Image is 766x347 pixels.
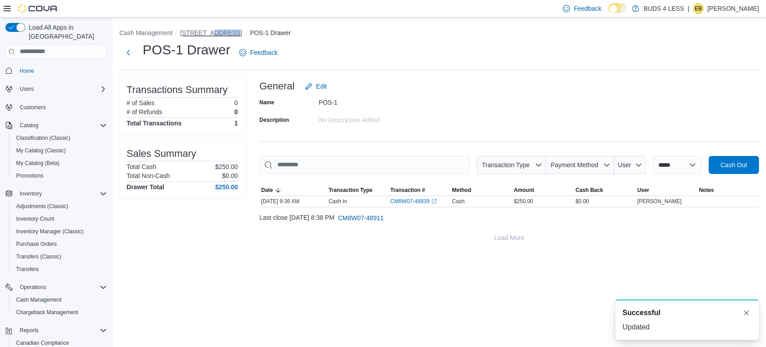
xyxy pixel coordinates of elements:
button: Next [119,44,137,62]
span: Cash Back [575,187,603,194]
span: Transfers (Classic) [13,251,107,262]
span: My Catalog (Beta) [13,158,107,169]
a: Inventory Manager (Classic) [13,226,87,237]
button: Catalog [16,120,42,131]
a: Inventory Count [13,214,58,224]
span: Catalog [16,120,107,131]
span: Cash Management [13,294,107,305]
span: My Catalog (Classic) [13,145,107,156]
div: [DATE] 9:36 AM [259,196,327,207]
a: Purchase Orders [13,239,61,249]
button: My Catalog (Beta) [9,157,110,169]
span: Payment Method [551,161,598,169]
span: Inventory Count [16,215,54,222]
div: $0.00 [573,196,635,207]
a: Transfers [13,264,42,275]
button: Transaction Type [477,156,546,174]
div: POS-1 [319,95,439,106]
span: $250.00 [514,198,533,205]
span: Operations [16,282,107,293]
span: Inventory Manager (Classic) [13,226,107,237]
span: User [637,187,649,194]
span: My Catalog (Beta) [16,160,60,167]
button: POS-1 Drawer [250,29,291,36]
img: Cova [18,4,58,13]
h6: Total Non-Cash [127,172,170,179]
a: Classification (Classic) [13,133,74,143]
span: Inventory Manager (Classic) [16,228,83,235]
span: [PERSON_NAME] [637,198,682,205]
h6: Total Cash [127,163,156,170]
p: $0.00 [222,172,238,179]
button: Operations [2,281,110,294]
button: CM8W07-48911 [334,209,387,227]
span: Cash Out [720,160,747,169]
span: Operations [20,284,46,291]
p: $250.00 [215,163,238,170]
span: Classification (Classic) [13,133,107,143]
h6: # of Refunds [127,108,162,116]
button: Classification (Classic) [9,132,110,144]
button: Transaction Type [327,185,389,196]
button: Home [2,64,110,77]
button: Customers [2,101,110,114]
span: Successful [622,307,660,318]
button: Inventory [2,187,110,200]
div: Updated [622,322,752,333]
button: User [614,156,646,174]
button: My Catalog (Classic) [9,144,110,157]
span: Customers [20,104,46,111]
button: Amount [512,185,574,196]
button: Notes [697,185,759,196]
a: Chargeback Management [13,307,82,318]
button: [STREET_ADDRESS] [180,29,242,36]
span: My Catalog (Classic) [16,147,66,154]
h3: Sales Summary [127,148,196,159]
div: Notification [622,307,752,318]
span: Catalog [20,122,38,129]
span: Reports [20,327,39,334]
p: | [687,3,689,14]
span: Chargeback Management [13,307,107,318]
button: Date [259,185,327,196]
button: Purchase Orders [9,238,110,250]
span: Purchase Orders [16,240,57,248]
span: Feedback [573,4,601,13]
button: Cash Management [9,294,110,306]
span: Cash Management [16,296,61,303]
a: Cash Management [13,294,65,305]
button: Load More [259,229,759,247]
span: Method [452,187,471,194]
button: Promotions [9,169,110,182]
label: Description [259,116,289,124]
p: 0 [234,99,238,107]
span: User [618,161,631,169]
p: 0 [234,108,238,116]
span: EB [695,3,702,14]
button: Cash Management [119,29,172,36]
span: Adjustments (Classic) [16,203,68,210]
button: Transaction # [389,185,451,196]
span: Amount [514,187,534,194]
h4: 1 [234,120,238,127]
span: Transfers [13,264,107,275]
div: Last close [DATE] 8:38 PM [259,209,759,227]
span: Feedback [250,48,277,57]
button: Transfers [9,263,110,276]
span: Home [20,67,34,75]
a: Feedback [236,44,281,62]
button: Reports [16,325,42,336]
button: Edit [302,77,330,95]
nav: An example of EuiBreadcrumbs [119,28,759,39]
button: Dismiss toast [741,307,752,318]
button: Transfers (Classic) [9,250,110,263]
button: Payment Method [546,156,614,174]
button: Users [16,84,37,94]
span: Users [20,85,34,93]
span: Purchase Orders [13,239,107,249]
span: Edit [316,82,327,91]
span: Promotions [16,172,44,179]
button: User [635,185,697,196]
span: Inventory Count [13,214,107,224]
h6: # of Sales [127,99,154,107]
